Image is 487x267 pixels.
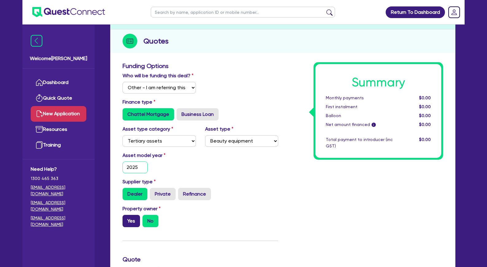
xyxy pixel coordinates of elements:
[151,7,335,17] input: Search by name, application ID or mobile number...
[36,94,43,102] img: quick-quote
[372,123,376,127] span: i
[321,104,397,110] div: First instalment
[118,152,201,159] label: Asset model year
[419,122,431,127] span: $0.00
[321,121,397,128] div: Net amount financed
[321,95,397,101] div: Monthly payments
[123,188,147,200] label: Dealer
[123,108,174,120] label: Chattel Mortgage
[32,7,105,17] img: quest-connect-logo-blue
[123,256,278,263] h3: Quote
[31,106,86,122] a: New Application
[205,125,233,133] label: Asset type
[31,90,86,106] a: Quick Quote
[326,75,431,90] h1: Summary
[36,110,43,117] img: new-application
[36,141,43,149] img: training
[419,113,431,118] span: $0.00
[123,125,173,133] label: Asset type category
[123,62,278,70] h3: Funding Options
[31,35,42,47] img: icon-menu-close
[143,36,169,47] h2: Quotes
[419,137,431,142] span: $0.00
[123,178,156,185] label: Supplier type
[31,175,86,182] span: 1300 465 363
[31,215,86,228] a: [EMAIL_ADDRESS][DOMAIN_NAME]
[419,95,431,100] span: $0.00
[36,126,43,133] img: resources
[123,72,193,79] label: Who will be funding this deal?
[150,188,176,200] label: Private
[30,55,87,62] span: Welcome [PERSON_NAME]
[31,122,86,137] a: Resources
[178,188,211,200] label: Refinance
[177,108,219,120] label: Business Loan
[419,104,431,109] span: $0.00
[123,215,140,227] label: Yes
[31,184,86,197] a: [EMAIL_ADDRESS][DOMAIN_NAME]
[386,6,445,18] a: Return To Dashboard
[321,136,397,149] div: Total payment to introducer (inc GST)
[31,137,86,153] a: Training
[31,200,86,212] a: [EMAIL_ADDRESS][DOMAIN_NAME]
[123,205,161,212] label: Property owner
[123,98,155,106] label: Finance type
[31,75,86,90] a: Dashboard
[31,166,86,173] span: Need Help?
[123,34,137,48] img: step-icon
[446,4,462,20] a: Dropdown toggle
[142,215,158,227] label: No
[321,113,397,119] div: Balloon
